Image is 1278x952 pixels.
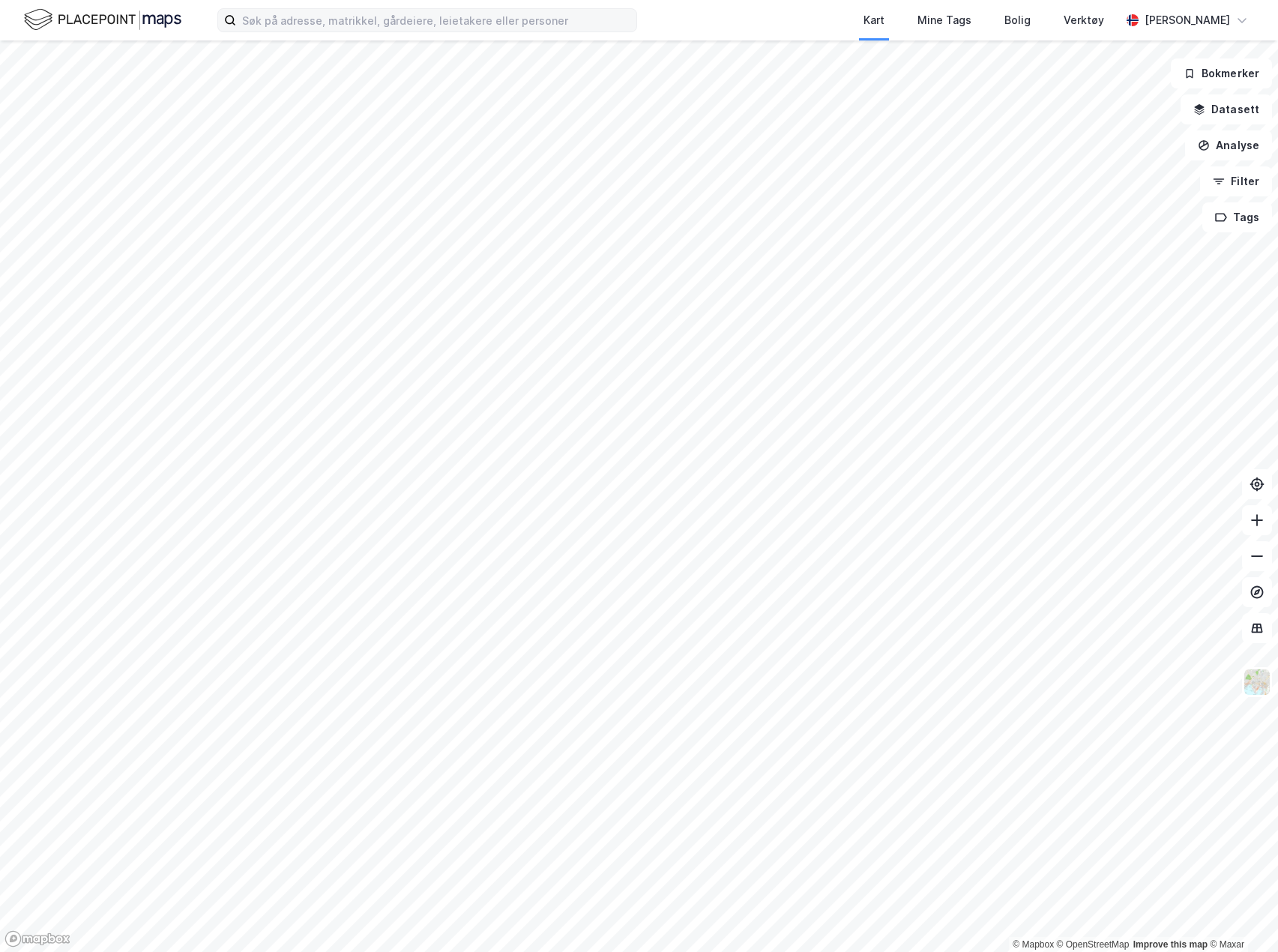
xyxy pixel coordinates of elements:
[236,9,636,31] input: Søk på adresse, matrikkel, gårdeiere, leietakere eller personer
[1203,880,1278,952] iframe: Chat Widget
[1004,11,1031,29] div: Bolig
[1064,11,1104,29] div: Verktøy
[24,7,181,33] img: logo.f888ab2527a4732fd821a326f86c7f29.svg
[1203,880,1278,952] div: Kontrollprogram for chat
[917,11,971,29] div: Mine Tags
[863,11,884,29] div: Kart
[1145,11,1230,29] div: [PERSON_NAME]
